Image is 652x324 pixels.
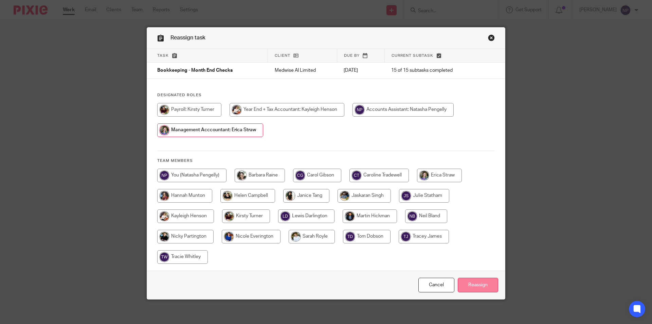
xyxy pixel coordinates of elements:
[275,54,290,57] span: Client
[157,54,169,57] span: Task
[458,278,498,292] input: Reassign
[384,63,479,79] td: 15 of 15 subtasks completed
[157,158,495,164] h4: Team members
[418,278,454,292] a: Close this dialog window
[170,35,205,40] span: Reassign task
[344,67,378,74] p: [DATE]
[157,92,495,98] h4: Designated Roles
[157,68,233,73] span: Bookkeeping - Month End Checks
[275,67,330,74] p: Medwise AI Limited
[392,54,433,57] span: Current subtask
[488,34,495,44] a: Close this dialog window
[344,54,360,57] span: Due by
